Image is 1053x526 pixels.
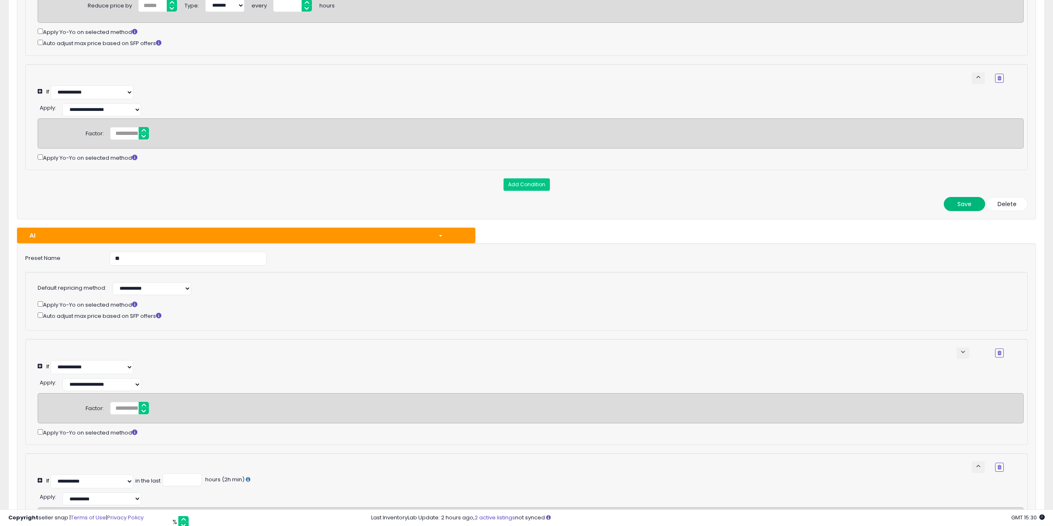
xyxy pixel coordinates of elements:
[40,376,56,387] div: :
[204,476,245,483] span: hours (2h min)
[974,73,982,81] span: keyboard_arrow_up
[19,252,103,262] label: Preset Name
[38,153,1024,162] div: Apply Yo-Yo on selected method
[86,402,104,413] div: Factor:
[998,76,1001,81] i: Remove Condition
[998,465,1001,470] i: Remove Condition
[40,490,56,501] div: :
[38,311,1004,320] div: Auto adjust max price based on SFP offers
[17,228,475,243] button: AI
[371,514,1045,522] div: Last InventoryLab Update: 2 hours ago, not synced.
[8,514,144,522] div: seller snap | |
[38,38,1024,48] div: Auto adjust max price based on SFP offers
[1011,514,1045,521] span: 2025-09-15 15:30 GMT
[504,178,550,191] button: Add Condition
[972,72,985,84] button: keyboard_arrow_up
[38,428,1024,437] div: Apply Yo-Yo on selected method
[38,284,106,292] label: Default repricing method:
[957,347,969,359] button: keyboard_arrow_down
[944,197,985,211] button: Save
[972,461,985,473] button: keyboard_arrow_up
[998,351,1001,355] i: Remove Condition
[986,197,1028,211] button: Delete
[38,300,1004,309] div: Apply Yo-Yo on selected method
[974,462,982,470] span: keyboard_arrow_up
[71,514,106,521] a: Terms of Use
[86,127,104,138] div: Factor:
[23,231,432,240] div: AI
[546,515,551,520] i: Click here to read more about un-synced listings.
[40,104,55,112] span: Apply
[959,348,967,356] span: keyboard_arrow_down
[475,514,515,521] a: 2 active listings
[40,101,56,112] div: :
[40,379,55,387] span: Apply
[38,27,1024,36] div: Apply Yo-Yo on selected method
[107,514,144,521] a: Privacy Policy
[40,493,55,501] span: Apply
[8,514,38,521] strong: Copyright
[135,477,161,485] div: in the last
